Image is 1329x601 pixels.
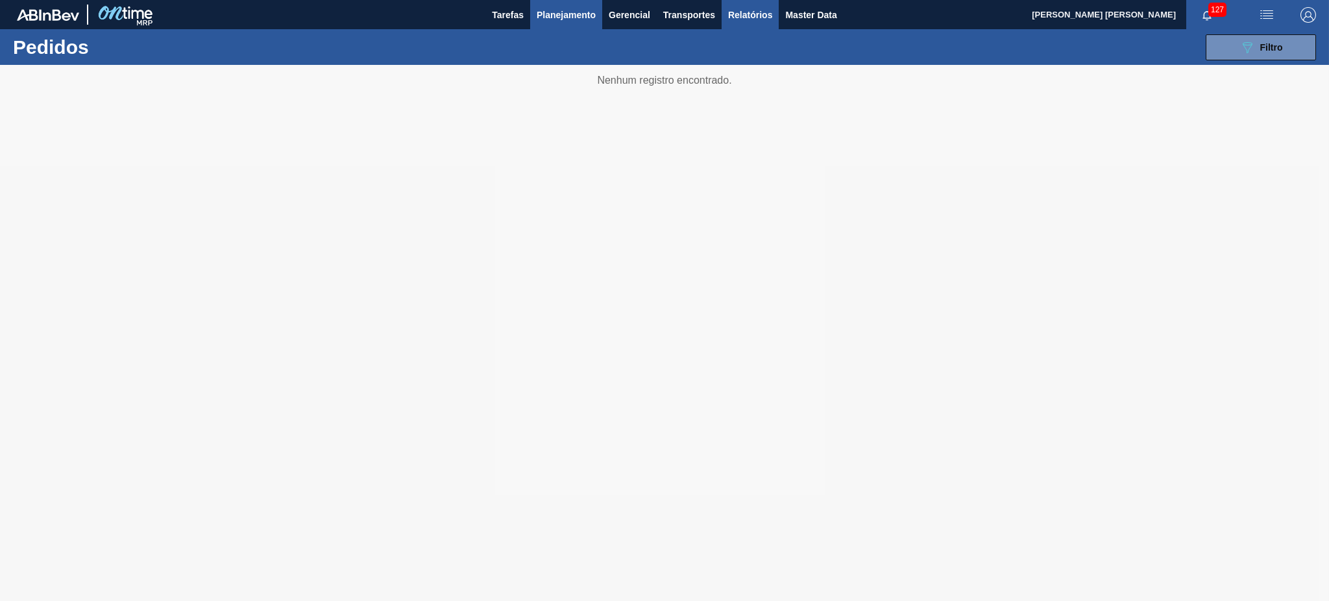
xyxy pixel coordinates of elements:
span: 127 [1208,3,1226,17]
h1: Pedidos [13,40,209,55]
span: Relatórios [728,7,772,23]
span: Transportes [663,7,715,23]
button: Notificações [1186,6,1228,24]
span: Filtro [1260,42,1283,53]
span: Gerencial [609,7,650,23]
img: userActions [1259,7,1274,23]
span: Planejamento [537,7,596,23]
button: Filtro [1206,34,1316,60]
img: Logout [1300,7,1316,23]
span: Tarefas [492,7,524,23]
img: TNhmsLtSVTkK8tSr43FrP2fwEKptu5GPRR3wAAAABJRU5ErkJggg== [17,9,79,21]
span: Master Data [785,7,836,23]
